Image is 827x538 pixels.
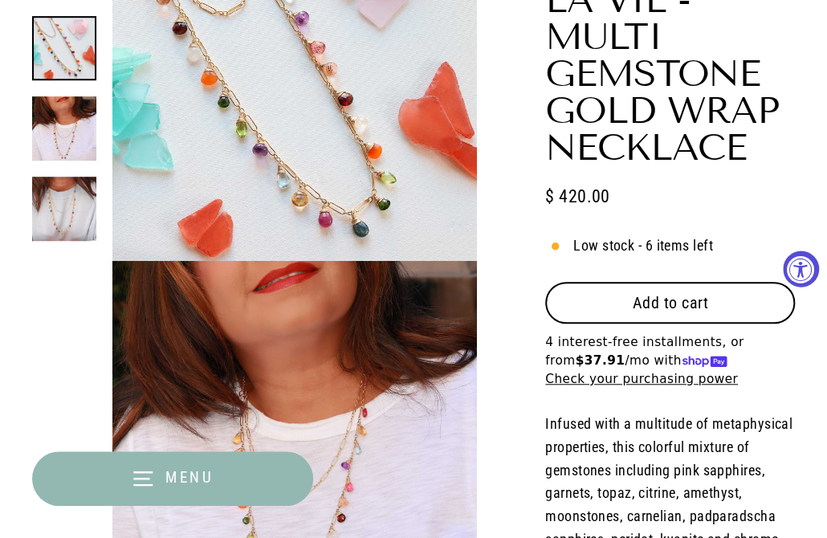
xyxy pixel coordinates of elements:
[32,177,96,241] img: Sourire à la Vie - Multi Gemstone Gold Wrap Necklace life style alt image | Breathe Autumn Rain A...
[545,282,795,324] button: Add to cart
[32,96,96,161] img: Sourire à la Vie - Multi Gemstone Gold Wrap Necklace life style image | Breathe Autumn Rain Artis...
[165,468,214,487] span: Menu
[783,251,819,287] button: Accessibility Widget, click to open
[632,293,708,312] span: Add to cart
[545,182,610,210] span: $ 420.00
[573,234,713,258] span: Low stock - 6 items left
[32,451,313,506] button: Menu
